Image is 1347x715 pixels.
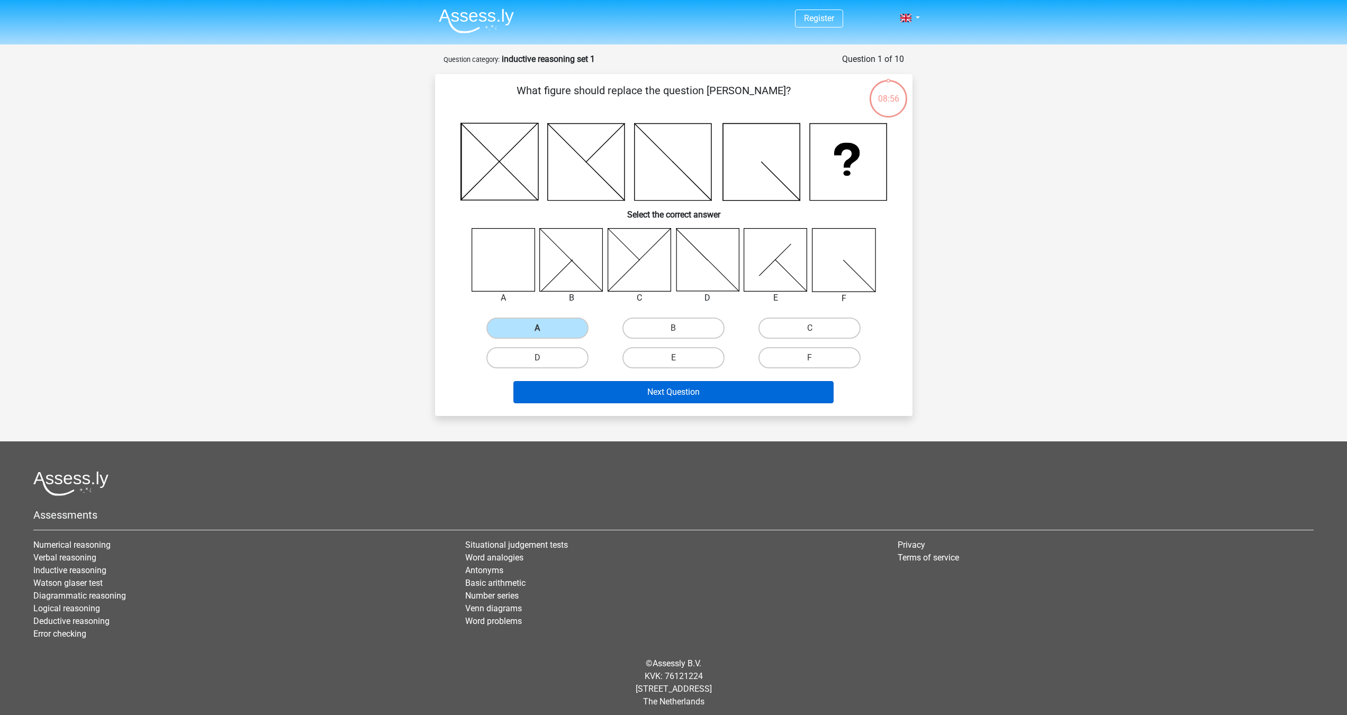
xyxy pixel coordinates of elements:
[33,553,96,563] a: Verbal reasoning
[486,347,589,368] label: D
[502,54,595,64] strong: inductive reasoning set 1
[452,201,896,220] h6: Select the correct answer
[486,318,589,339] label: A
[531,292,611,304] div: B
[600,292,680,304] div: C
[898,553,959,563] a: Terms of service
[804,292,884,305] div: F
[622,318,725,339] label: B
[465,616,522,626] a: Word problems
[33,629,86,639] a: Error checking
[33,471,109,496] img: Assessly logo
[622,347,725,368] label: E
[33,509,1314,521] h5: Assessments
[464,292,544,304] div: A
[465,603,522,613] a: Venn diagrams
[444,56,500,64] small: Question category:
[842,53,904,66] div: Question 1 of 10
[465,578,526,588] a: Basic arithmetic
[736,292,816,304] div: E
[465,591,519,601] a: Number series
[465,540,568,550] a: Situational judgement tests
[804,13,834,23] a: Register
[33,591,126,601] a: Diagrammatic reasoning
[869,79,908,105] div: 08:56
[33,540,111,550] a: Numerical reasoning
[33,565,106,575] a: Inductive reasoning
[452,83,856,114] p: What figure should replace the question [PERSON_NAME]?
[758,347,861,368] label: F
[465,553,523,563] a: Word analogies
[33,603,100,613] a: Logical reasoning
[439,8,514,33] img: Assessly
[33,578,103,588] a: Watson glaser test
[465,565,503,575] a: Antonyms
[513,381,834,403] button: Next Question
[33,616,110,626] a: Deductive reasoning
[898,540,925,550] a: Privacy
[668,292,748,304] div: D
[653,658,701,668] a: Assessly B.V.
[758,318,861,339] label: C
